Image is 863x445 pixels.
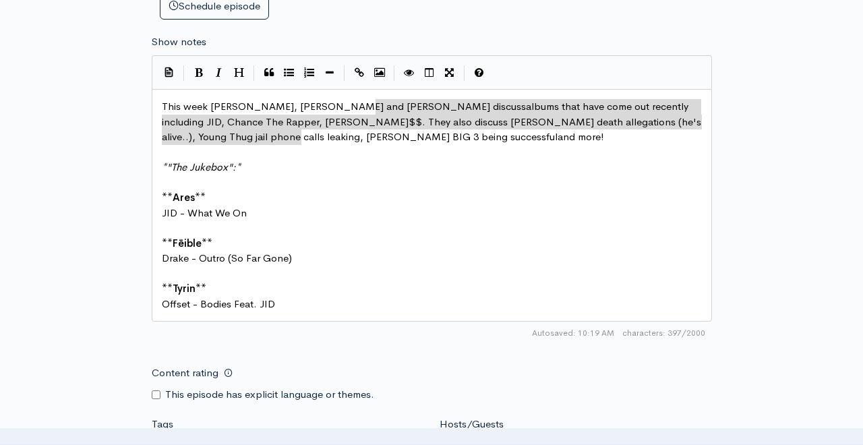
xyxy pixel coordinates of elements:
[173,237,202,249] span: Fēible
[532,327,614,339] span: Autosaved: 10:19 AM
[259,63,279,83] button: Quote
[254,65,255,81] i: |
[440,417,504,432] label: Hosts/Guests
[162,100,704,143] span: This week [PERSON_NAME], [PERSON_NAME] and [PERSON_NAME] discuss and more!
[469,63,489,83] button: Markdown Guide
[229,63,249,83] button: Heading
[369,63,390,83] button: Insert Image
[162,206,247,219] span: JID - What We On
[209,63,229,83] button: Italic
[162,297,275,310] span: Offset - Bodies Feat. JID
[173,191,195,204] span: Ares
[464,65,465,81] i: |
[165,387,374,403] label: This episode has explicit language or themes.
[394,65,395,81] i: |
[189,63,209,83] button: Bold
[279,63,299,83] button: Generic List
[173,282,196,295] span: Tyrin
[320,63,340,83] button: Insert Horizontal Line
[399,63,419,83] button: Toggle Preview
[159,62,179,82] button: Insert Show Notes Template
[152,34,206,50] label: Show notes
[344,65,345,81] i: |
[152,417,173,432] label: Tags
[162,251,292,264] span: Drake - Outro (So Far Gone)
[183,65,185,81] i: |
[152,359,218,387] label: Content rating
[349,63,369,83] button: Create Link
[440,63,460,83] button: Toggle Fullscreen
[419,63,440,83] button: Toggle Side by Side
[299,63,320,83] button: Numbered List
[162,100,704,143] span: albums that have come out recently including JID, Chance The Rapper, [PERSON_NAME]$$. They also d...
[622,327,705,339] span: 397/2000
[167,160,236,173] span: "The Jukebox":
